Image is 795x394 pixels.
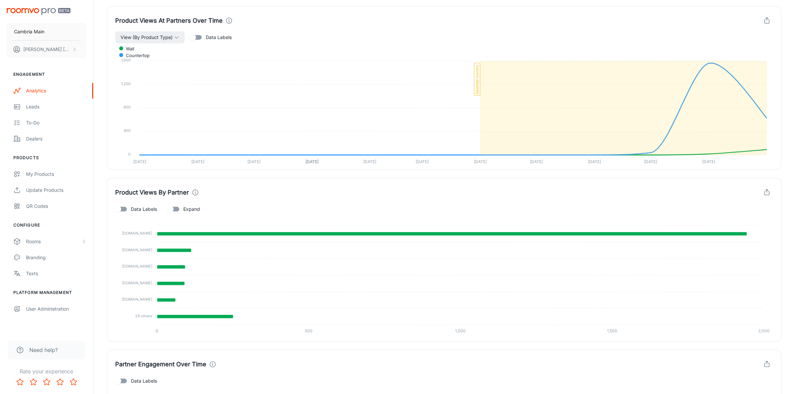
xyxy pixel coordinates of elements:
[644,159,657,164] tspan: [DATE]
[702,159,715,164] tspan: [DATE]
[29,346,58,354] span: Need help?
[121,52,150,58] span: Countertop
[26,270,86,277] div: Texts
[455,328,466,333] tspan: 1,000
[206,34,232,41] span: Data Labels
[115,188,189,197] h4: Product Views By Partner
[115,16,223,25] h4: Product Views At Partners Over Time
[13,375,27,389] button: Rate 1 star
[7,8,70,15] img: Roomvo PRO Beta
[26,119,86,126] div: To-do
[26,203,86,210] div: QR Codes
[124,128,131,133] tspan: 400
[115,360,206,369] h4: Partner Engagement Over Time
[133,159,146,164] tspan: [DATE]
[26,186,86,194] div: Update Products
[191,159,204,164] tspan: [DATE]
[26,254,86,261] div: Branding
[607,328,617,333] tspan: 1,500
[156,328,158,333] tspan: 0
[7,41,86,58] button: [PERSON_NAME] [PERSON_NAME]
[40,375,53,389] button: Rate 3 star
[121,46,134,52] span: Wall
[530,159,543,164] tspan: [DATE]
[305,328,313,333] tspan: 500
[183,206,200,213] span: Expand
[131,206,157,213] span: Data Labels
[27,375,40,389] button: Rate 2 star
[121,58,131,62] tspan: 1,600
[121,81,131,86] tspan: 1,200
[135,314,152,318] tspan: 29 others
[306,159,319,164] tspan: [DATE]
[128,152,131,156] tspan: 0
[26,170,86,178] div: My Products
[53,375,67,389] button: Rate 4 star
[14,28,44,35] p: Cambria Main
[26,238,81,245] div: Rooms
[115,31,185,43] button: View (By Product Type)
[23,46,70,53] p: [PERSON_NAME] [PERSON_NAME]
[67,375,80,389] button: Rate 5 star
[416,159,429,164] tspan: [DATE]
[26,305,86,313] div: User Administration
[7,23,86,40] button: Cambria Main
[124,105,131,109] tspan: 800
[122,248,152,252] tspan: [DOMAIN_NAME]
[131,377,157,385] span: Data Labels
[758,328,770,333] tspan: 2,000
[588,159,601,164] tspan: [DATE]
[363,159,376,164] tspan: [DATE]
[122,281,152,285] tspan: [DOMAIN_NAME]
[474,159,487,164] tspan: [DATE]
[122,231,152,236] tspan: [DOMAIN_NAME]
[26,103,86,110] div: Leads
[26,135,86,142] div: Dealers
[5,367,88,375] p: Rate your experience
[26,87,86,94] div: Analytics
[121,33,173,41] span: View (By Product Type)
[122,264,152,269] tspan: [DOMAIN_NAME]
[122,297,152,302] tspan: [DOMAIN_NAME]
[247,159,260,164] tspan: [DATE]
